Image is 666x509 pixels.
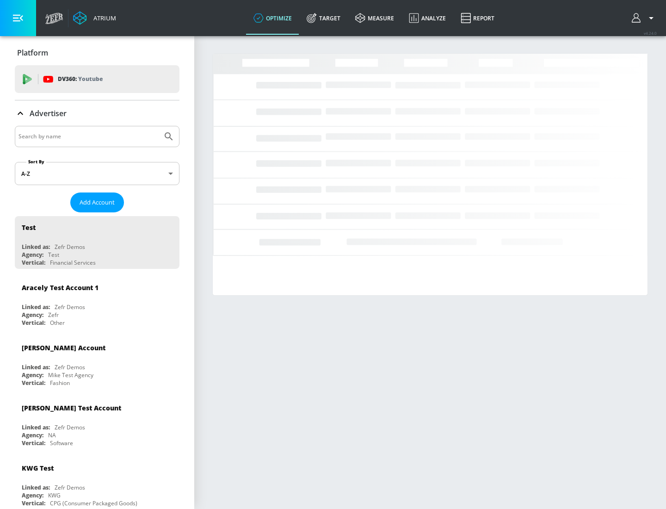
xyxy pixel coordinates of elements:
[22,223,36,232] div: Test
[55,484,85,491] div: Zefr Demos
[73,11,116,25] a: Atrium
[48,491,61,499] div: KWG
[15,40,179,66] div: Platform
[22,499,45,507] div: Vertical:
[15,336,179,389] div: [PERSON_NAME] AccountLinked as:Zefr DemosAgency:Mike Test AgencyVertical:Fashion
[348,1,401,35] a: measure
[22,259,45,267] div: Vertical:
[22,319,45,327] div: Vertical:
[50,439,73,447] div: Software
[15,100,179,126] div: Advertiser
[22,431,43,439] div: Agency:
[15,397,179,449] div: [PERSON_NAME] Test AccountLinked as:Zefr DemosAgency:NAVertical:Software
[22,283,99,292] div: Aracely Test Account 1
[246,1,299,35] a: optimize
[50,319,65,327] div: Other
[22,439,45,447] div: Vertical:
[50,499,137,507] div: CPG (Consumer Packaged Goods)
[22,251,43,259] div: Agency:
[55,363,85,371] div: Zefr Demos
[22,464,54,472] div: KWG Test
[17,48,48,58] p: Platform
[15,216,179,269] div: TestLinked as:Zefr DemosAgency:TestVertical:Financial Services
[22,363,50,371] div: Linked as:
[22,343,105,352] div: [PERSON_NAME] Account
[15,162,179,185] div: A-Z
[48,431,56,439] div: NA
[15,276,179,329] div: Aracely Test Account 1Linked as:Zefr DemosAgency:ZefrVertical:Other
[18,130,159,143] input: Search by name
[15,65,179,93] div: DV360: Youtube
[58,74,103,84] p: DV360:
[22,303,50,311] div: Linked as:
[22,491,43,499] div: Agency:
[22,484,50,491] div: Linked as:
[48,251,59,259] div: Test
[22,311,43,319] div: Agency:
[50,259,96,267] div: Financial Services
[50,379,70,387] div: Fashion
[78,74,103,84] p: Youtube
[401,1,453,35] a: Analyze
[22,243,50,251] div: Linked as:
[48,311,59,319] div: Zefr
[22,371,43,379] div: Agency:
[26,159,46,165] label: Sort By
[70,192,124,212] button: Add Account
[22,379,45,387] div: Vertical:
[90,14,116,22] div: Atrium
[80,197,115,208] span: Add Account
[299,1,348,35] a: Target
[30,108,67,118] p: Advertiser
[55,243,85,251] div: Zefr Demos
[22,403,121,412] div: [PERSON_NAME] Test Account
[55,423,85,431] div: Zefr Demos
[644,31,657,36] span: v 4.24.0
[22,423,50,431] div: Linked as:
[55,303,85,311] div: Zefr Demos
[48,371,93,379] div: Mike Test Agency
[453,1,502,35] a: Report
